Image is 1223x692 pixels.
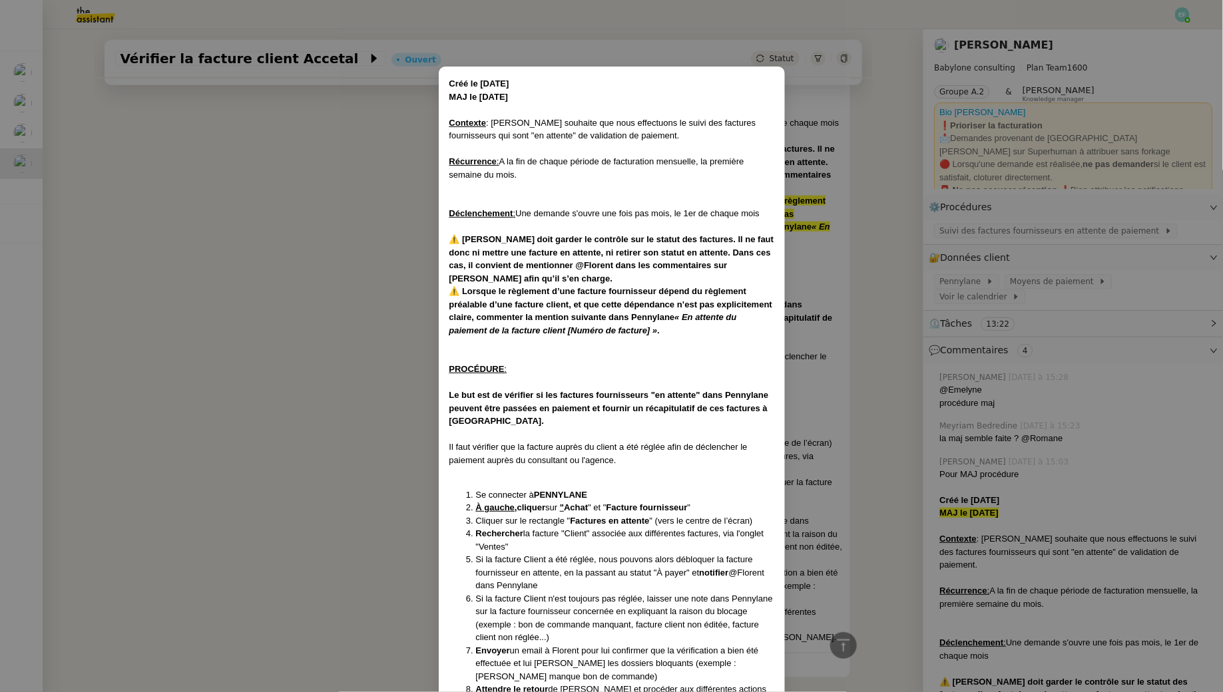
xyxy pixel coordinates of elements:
u: Récurrence [449,156,497,166]
strong: MAJ le [DATE] [449,92,509,102]
li: sur " et " " [476,501,774,514]
strong: cliquer [476,502,546,512]
em: « En attente du paiement de la facture client [Numéro de facture] » [449,312,737,335]
li: Si la facture Client n'est toujours pas réglée, laisser une note dans Pennylane sur la facture fo... [476,592,774,644]
li: Si la facture Client a été réglée, nous pouvons alors débloquer la facture fournisseur en attente... [476,553,774,592]
li: Cliquer sur le rectangle " " (vers le centre de l’écran) [476,514,774,528]
u: PROCÉDURE [449,364,505,374]
u: : [505,364,507,374]
strong: Achat [557,502,588,512]
li: Se connecter à [476,488,774,502]
strong: ⚠️ Lorsque le règlement d’une facture fournisseur dépend du règlement préalable d’une facture cli... [449,286,772,335]
strong: notifier [699,568,728,578]
u: Contexte [449,118,487,128]
strong: Envoyer [476,645,510,655]
div: : [PERSON_NAME] souhaite que nous effectuons le suivi des factures fournisseurs qui sont "en atte... [449,116,774,142]
li: la facture "Client" associée aux différentes factures, via l'onglet "Ventes" [476,527,774,553]
strong: PENNYLANE [534,490,587,500]
strong: ⚠️ [PERSON_NAME] doit garder le contrôle sur le statut des factures. Il ne faut donc ni mettre un... [449,234,774,283]
strong: Rechercher [476,528,524,538]
u: : [513,208,516,218]
u: : [497,156,499,166]
li: un email à Florent pour lui confirmer que la vérification a bien été effectuée et lui [PERSON_NAM... [476,644,774,683]
div: Il faut vérifier que la facture auprès du client a été réglée afin de déclencher le paiement aupr... [449,440,774,466]
strong: Le but est de vérifier si les factures fournisseurs "en attente" dans Pennylane peuvent être pass... [449,390,769,426]
strong: Facture fournisseur [607,502,688,512]
strong: Créé le [DATE] [449,79,509,88]
u: À gauche, [476,502,517,512]
u: " [560,502,564,512]
div: Une demande s'ouvre une fois pas mois, le 1er de chaque mois [449,207,774,220]
div: A la fin de chaque période de facturation mensuelle, la première semaine du mois. [449,155,774,181]
strong: Factures en attente [570,516,649,526]
u: Déclenchement [449,208,513,218]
